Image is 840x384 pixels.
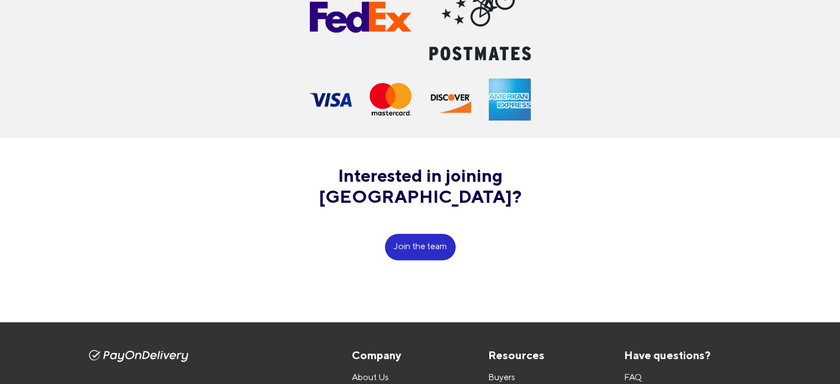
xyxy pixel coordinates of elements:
h3: Interested in joining [GEOGRAPHIC_DATA]? [310,165,531,207]
img: logo-white.svg [89,350,188,362]
h5: Company [352,349,479,362]
a: FAQ [624,372,642,382]
a: Buyers [488,372,515,382]
img: Discover.png [429,86,471,113]
h5: Have questions? [624,349,751,362]
button: Join the team [385,234,456,260]
a: About Us [352,372,389,382]
img: Amex.jpg [489,78,531,120]
img: Visa.png [310,93,352,107]
img: Fedex.png [310,2,411,33]
img: Mastercard.png [369,83,411,115]
h5: Resources [488,349,615,362]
